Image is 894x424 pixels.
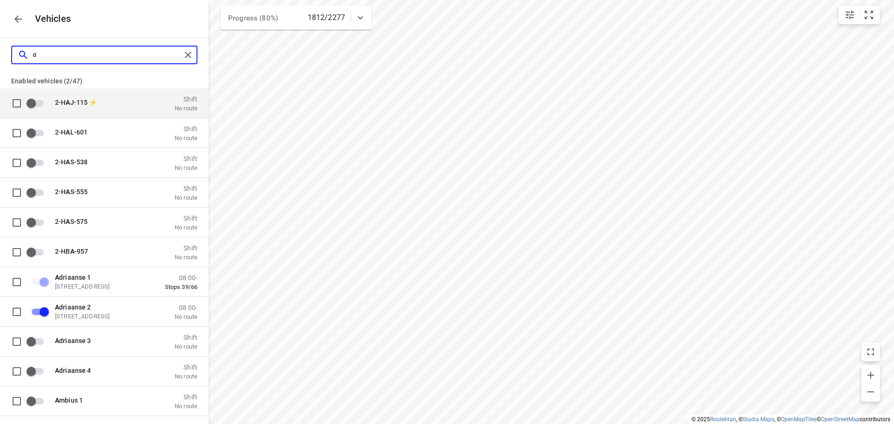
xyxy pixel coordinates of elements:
[26,362,49,380] span: Enable
[26,94,49,112] span: Enable
[175,372,197,380] p: No route
[55,312,148,320] p: [STREET_ADDRESS]
[175,164,197,171] p: No route
[55,366,59,374] b: A
[710,416,736,423] a: Routetitan
[175,303,197,311] p: 08:00-
[175,155,197,162] p: Shift
[175,313,197,320] p: No route
[175,253,197,261] p: No route
[175,333,197,341] p: Shift
[55,217,88,225] span: 2-H S-575
[26,303,49,320] span: Disable
[66,128,70,135] b: A
[821,416,860,423] a: OpenStreetMap
[175,393,197,400] p: Shift
[175,134,197,141] p: No route
[165,283,197,290] p: Stops 39/66
[55,273,91,281] span: driaanse 1
[860,6,878,24] button: Fit zoom
[55,283,148,290] p: [STREET_ADDRESS]
[839,6,880,24] div: small contained button group
[55,247,88,255] span: 2-HB -957
[66,98,70,106] b: A
[55,303,91,310] span: driaanse 2
[70,247,74,255] b: A
[175,363,197,370] p: Shift
[781,416,817,423] a: OpenMapTiles
[26,392,49,410] span: Enable
[55,396,83,404] span: mbius 1
[175,214,197,222] p: Shift
[308,12,345,23] p: 1812/2277
[55,337,59,344] b: A
[55,158,88,165] span: 2-H S-538
[175,343,197,350] p: No route
[55,337,91,344] span: driaanse 3
[221,6,372,30] div: Progress (80%)1812/2277
[55,366,91,374] span: driaanse 4
[55,396,59,404] b: A
[175,194,197,201] p: No route
[27,13,71,24] p: Vehicles
[175,402,197,410] p: No route
[55,303,59,310] b: A
[26,213,49,231] span: Enable
[175,244,197,251] p: Shift
[165,274,197,281] p: 08:00-
[55,273,59,281] b: A
[26,124,49,141] span: Enable
[26,332,49,350] span: Enable
[175,223,197,231] p: No route
[33,47,181,62] input: Search vehicles
[175,184,197,192] p: Shift
[66,158,70,165] b: A
[66,188,70,195] b: A
[175,95,197,102] p: Shift
[26,154,49,171] span: Enable
[55,128,88,135] span: 2-H L-601
[55,98,97,106] span: 2-H J-115 ⚡
[840,6,859,24] button: Map settings
[26,243,49,261] span: Enable
[55,188,88,195] span: 2-H S-555
[26,183,49,201] span: Enable
[175,125,197,132] p: Shift
[743,416,774,423] a: Stadia Maps
[691,416,890,423] li: © 2025 , © , © © contributors
[175,104,197,112] p: No route
[228,14,278,22] span: Progress (80%)
[26,273,49,290] span: Unable to disable vehicles which started their route
[66,217,70,225] b: A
